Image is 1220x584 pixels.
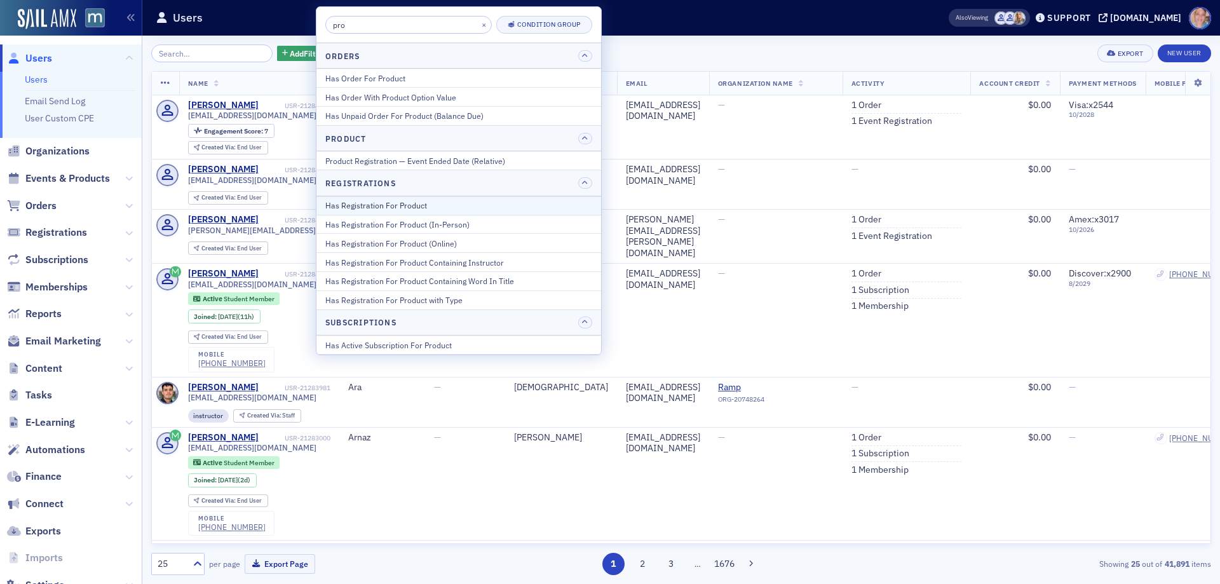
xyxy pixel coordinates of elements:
[1158,44,1211,62] a: New User
[514,382,608,393] div: [DEMOGRAPHIC_DATA]
[198,358,266,368] a: [PHONE_NUMBER]
[325,177,396,189] h4: Registrations
[316,290,601,309] button: Has Registration For Product with Type
[193,458,274,466] a: Active Student Member
[188,100,259,111] a: [PERSON_NAME]
[261,216,330,224] div: USR-21284197
[1069,268,1131,279] span: Discover : x2900
[1069,79,1137,88] span: Payment Methods
[7,199,57,213] a: Orders
[193,295,274,303] a: Active Student Member
[188,280,316,289] span: [EMAIL_ADDRESS][DOMAIN_NAME]
[204,128,268,135] div: 7
[496,16,592,34] button: Condition Group
[718,431,725,443] span: —
[979,79,1040,88] span: Account Credit
[316,271,601,290] button: Has Registration For Product Containing Word In Title
[194,476,218,484] span: Joined :
[188,382,259,393] div: [PERSON_NAME]
[325,316,396,328] h4: Subscriptions
[602,553,625,575] button: 1
[277,46,329,62] button: AddFilter
[245,554,315,574] button: Export Page
[188,432,259,444] a: [PERSON_NAME]
[198,515,266,522] div: mobile
[718,214,725,225] span: —
[194,313,218,321] span: Joined :
[956,13,968,22] div: Also
[201,143,237,151] span: Created Via :
[1003,11,1017,25] span: Justin Chase
[261,166,330,174] div: USR-21284236
[316,106,601,125] button: Has Unpaid Order For Product (Balance Due)
[851,268,881,280] a: 1 Order
[851,381,858,393] span: —
[188,443,316,452] span: [EMAIL_ADDRESS][DOMAIN_NAME]
[956,13,988,22] span: Viewing
[1069,163,1076,175] span: —
[325,200,592,211] div: Has Registration For Product
[25,95,85,107] a: Email Send Log
[261,102,330,110] div: USR-21284270
[204,126,264,135] span: Engagement Score :
[689,558,707,569] span: …
[233,409,301,423] div: Created Via: Staff
[7,144,90,158] a: Organizations
[203,458,224,467] span: Active
[203,294,224,303] span: Active
[325,16,492,34] input: Search filters...
[188,268,259,280] div: [PERSON_NAME]
[218,313,254,321] div: (11h)
[188,175,316,185] span: [EMAIL_ADDRESS][DOMAIN_NAME]
[188,214,259,226] a: [PERSON_NAME]
[478,18,490,30] button: ×
[188,111,316,120] span: [EMAIL_ADDRESS][DOMAIN_NAME]
[994,11,1008,25] span: Lauren Standiford
[1099,13,1186,22] button: [DOMAIN_NAME]
[188,241,268,255] div: Created Via: End User
[290,48,323,59] span: Add Filter
[188,409,229,423] div: instructor
[325,110,592,121] div: Has Unpaid Order For Product (Balance Due)
[7,470,62,484] a: Finance
[188,191,268,205] div: Created Via: End User
[1189,7,1211,29] span: Profile
[76,8,105,30] a: View Homepage
[1118,50,1144,57] div: Export
[201,496,237,505] span: Created Via :
[851,100,881,111] a: 1 Order
[316,336,601,354] button: Has Active Subscription For Product
[198,522,266,532] div: [PHONE_NUMBER]
[1069,226,1137,234] span: 10 / 2026
[25,253,88,267] span: Subscriptions
[325,294,592,306] div: Has Registration For Product with Type
[7,497,64,511] a: Connect
[434,431,441,443] span: —
[25,524,61,538] span: Exports
[626,214,700,259] div: [PERSON_NAME][EMAIL_ADDRESS][PERSON_NAME][DOMAIN_NAME]
[1069,111,1137,119] span: 10 / 2028
[348,382,416,393] div: Ara
[325,257,592,268] div: Has Registration For Product Containing Instructor
[718,382,834,393] a: Ramp
[325,72,592,84] div: Has Order For Product
[1012,11,1026,25] span: Emily Trott
[7,388,52,402] a: Tasks
[7,253,88,267] a: Subscriptions
[517,21,581,28] div: Condition Group
[18,9,76,29] img: SailAMX
[188,393,316,402] span: [EMAIL_ADDRESS][DOMAIN_NAME]
[718,79,793,88] span: Organization Name
[247,412,295,419] div: Staff
[851,448,909,459] a: 1 Subscription
[198,351,266,358] div: mobile
[626,268,700,290] div: [EMAIL_ADDRESS][DOMAIN_NAME]
[7,362,62,376] a: Content
[201,244,237,252] span: Created Via :
[626,100,700,122] div: [EMAIL_ADDRESS][DOMAIN_NAME]
[25,280,88,294] span: Memberships
[660,553,682,575] button: 3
